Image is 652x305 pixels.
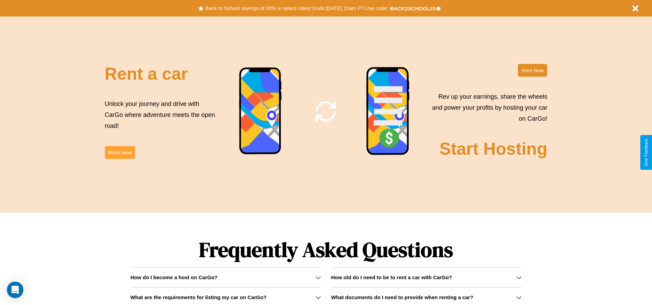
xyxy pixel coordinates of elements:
[130,274,217,280] h3: How do I become a host on CarGo?
[644,139,649,166] div: Give Feedback
[366,67,410,156] img: phone
[440,139,548,159] h2: Start Hosting
[203,3,390,13] button: Back to School savings of 20% in select cities! Ends [DATE] 10am PT.Use code:
[130,294,266,300] h3: What are the requirements for listing my car on CarGo?
[390,6,436,11] b: BACK2SCHOOL20
[130,232,521,267] h1: Frequently Asked Questions
[105,98,218,132] p: Unlock your journey and drive with CarGo where adventure meets the open road!
[331,294,473,300] h3: What documents do I need to provide when renting a car?
[7,282,23,298] div: Open Intercom Messenger
[239,67,282,155] img: phone
[105,146,135,159] button: Book Now
[428,91,547,124] p: Rev up your earnings, share the wheels and power your profits by hosting your car on CarGo!
[518,64,547,77] button: Host Now
[331,274,452,280] h3: How old do I need to be to rent a car with CarGo?
[105,64,188,84] h2: Rent a car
